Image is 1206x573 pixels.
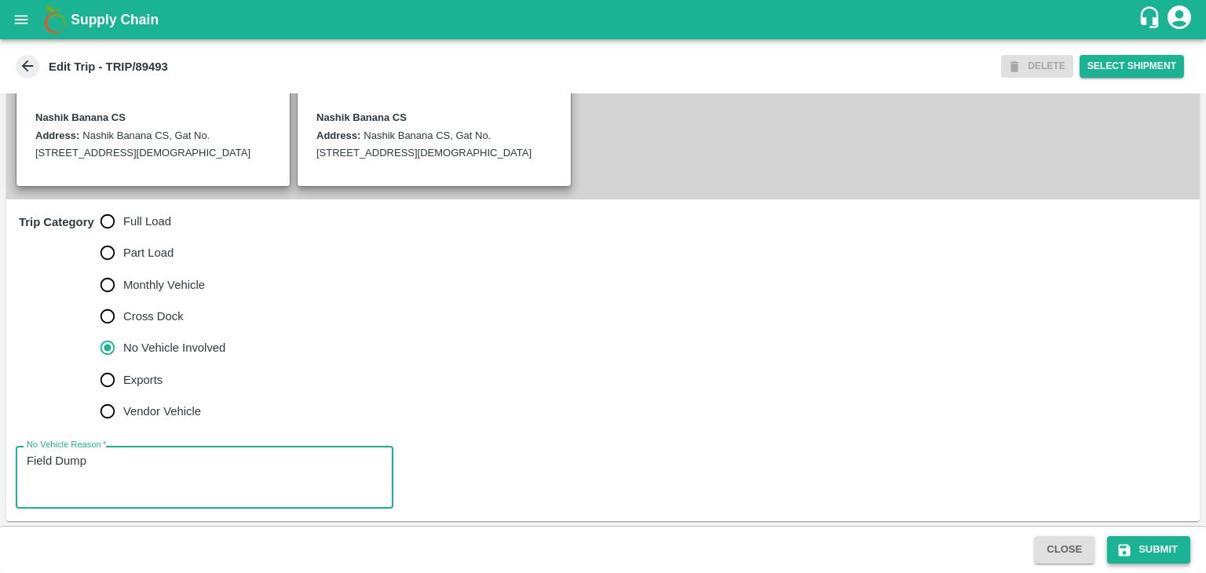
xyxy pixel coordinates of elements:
[35,130,79,141] label: Address:
[123,308,184,325] span: Cross Dock
[316,130,532,159] label: Nashik Banana CS, Gat No. [STREET_ADDRESS][DEMOGRAPHIC_DATA]
[1165,3,1193,36] div: account of current user
[1080,55,1184,78] button: Select Shipment
[123,213,171,230] span: Full Load
[27,453,382,502] textarea: Field Dump
[27,439,106,451] label: No Vehicle Reason
[1107,536,1190,564] button: Submit
[71,12,159,27] b: Supply Chain
[35,111,126,123] b: Nashik Banana CS
[3,2,39,38] button: open drawer
[316,130,360,141] label: Address:
[316,111,407,123] b: Nashik Banana CS
[1034,536,1095,564] button: Close
[123,403,201,420] span: Vendor Vehicle
[123,339,225,356] span: No Vehicle Involved
[71,9,1138,31] a: Supply Chain
[100,206,239,427] div: trip_category
[123,276,205,294] span: Monthly Vehicle
[123,244,174,261] span: Part Load
[39,4,71,35] img: logo
[13,206,100,427] h6: Trip Category
[35,130,250,159] label: Nashik Banana CS, Gat No. [STREET_ADDRESS][DEMOGRAPHIC_DATA]
[123,371,163,389] span: Exports
[1138,5,1165,34] div: customer-support
[49,60,168,73] b: Edit Trip - TRIP/89493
